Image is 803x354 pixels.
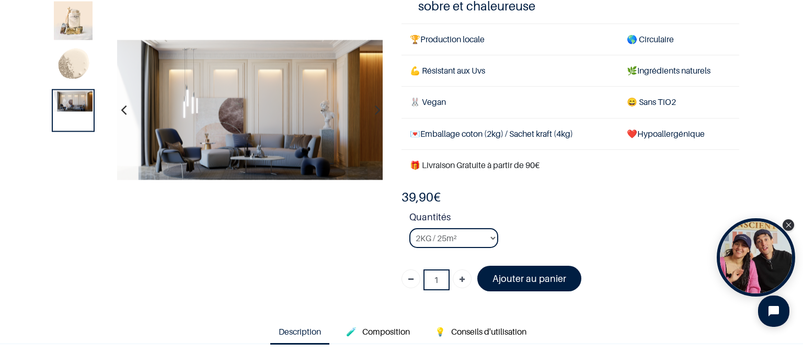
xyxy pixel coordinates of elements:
img: Product image [54,1,93,40]
font: 🎁 Livraison Gratuite à partir de 90€ [410,160,540,170]
a: Supprimer [401,269,420,288]
span: 💪 Résistant aux Uvs [410,65,485,76]
td: irculaire [618,23,739,55]
font: Ajouter au panier [492,273,566,284]
td: Emballage coton (2kg) / Sachet kraft (4kg) [401,118,618,149]
img: Product image [54,46,93,85]
span: 🌎 C [627,34,645,44]
img: Product image [54,91,93,111]
div: Tolstoy bubble widget [717,218,795,297]
span: 💌 [410,128,420,139]
td: ans TiO2 [618,87,739,118]
strong: Quantités [409,210,739,228]
span: 39,90 [401,190,433,205]
span: 🐰 Vegan [410,97,446,107]
div: Open Tolstoy widget [717,218,795,297]
div: Close Tolstoy widget [783,219,794,231]
img: Product image [117,40,383,180]
span: 💡 [435,326,445,337]
iframe: Tidio Chat [749,287,798,336]
a: Ajouter [453,269,472,288]
span: 😄 S [627,97,644,107]
td: ❤️Hypoallergénique [618,118,739,149]
td: Ingrédients naturels [618,55,739,87]
span: Description [279,326,321,337]
div: Open Tolstoy [717,218,795,297]
b: € [401,190,441,205]
a: Ajouter au panier [477,266,581,291]
span: Conseils d'utilisation [451,326,526,337]
span: 🌿 [627,65,637,76]
span: 🏆 [410,34,420,44]
span: 🧪 [346,326,357,337]
td: Production locale [401,23,618,55]
span: Composition [362,326,410,337]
